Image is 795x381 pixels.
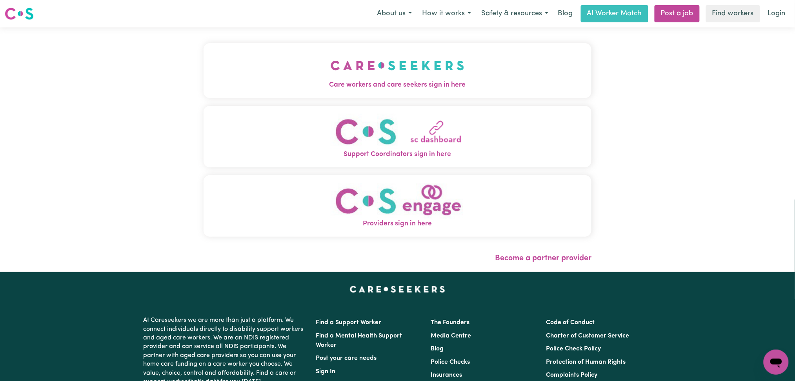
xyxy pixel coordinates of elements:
a: Police Checks [431,359,470,365]
a: Code of Conduct [546,319,595,326]
a: Login [763,5,790,22]
span: Support Coordinators sign in here [204,149,592,160]
a: Charter of Customer Service [546,333,629,339]
button: Support Coordinators sign in here [204,106,592,167]
a: Careseekers logo [5,5,34,23]
iframe: Button to launch messaging window [764,350,789,375]
button: Providers sign in here [204,175,592,237]
a: Find workers [706,5,760,22]
a: Insurances [431,372,462,378]
button: Safety & resources [476,5,553,22]
a: Media Centre [431,333,471,339]
span: Providers sign in here [204,219,592,229]
a: Post a job [655,5,700,22]
img: Careseekers logo [5,7,34,21]
button: Care workers and care seekers sign in here [204,43,592,98]
a: Blog [553,5,578,22]
button: How it works [417,5,476,22]
a: Find a Mental Health Support Worker [316,333,402,348]
a: Sign In [316,368,336,375]
a: Find a Support Worker [316,319,382,326]
a: Post your care needs [316,355,377,361]
a: Blog [431,346,444,352]
button: About us [372,5,417,22]
a: Police Check Policy [546,346,601,352]
a: Complaints Policy [546,372,597,378]
a: Careseekers home page [350,286,445,292]
a: Protection of Human Rights [546,359,626,365]
span: Care workers and care seekers sign in here [204,80,592,90]
a: Become a partner provider [495,254,591,262]
a: The Founders [431,319,470,326]
a: AI Worker Match [581,5,648,22]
